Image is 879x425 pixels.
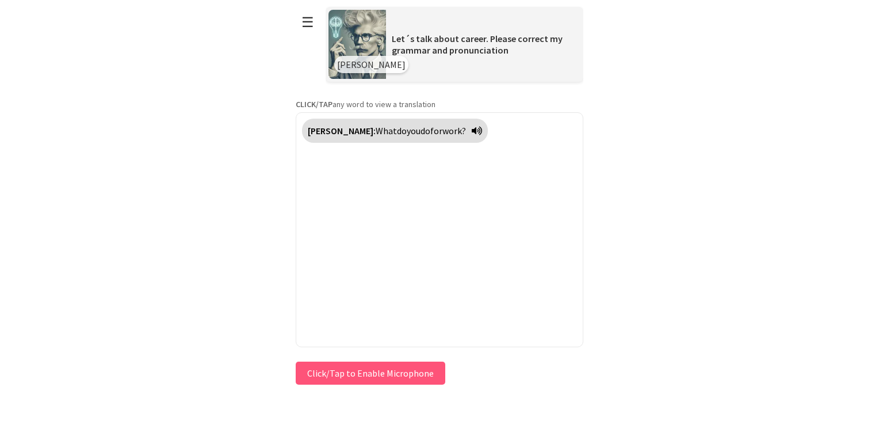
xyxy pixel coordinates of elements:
[376,125,397,136] span: What
[397,125,407,136] span: do
[421,125,430,136] span: do
[392,33,563,56] span: Let´s talk about career. Please correct my grammar and pronunciation
[296,7,320,37] button: ☰
[328,10,386,79] img: Scenario Image
[296,99,333,109] strong: CLICK/TAP
[430,125,442,136] span: for
[296,362,445,385] button: Click/Tap to Enable Microphone
[296,99,583,109] p: any word to view a translation
[407,125,421,136] span: you
[337,59,406,70] span: [PERSON_NAME]
[442,125,466,136] span: work?
[302,119,488,143] div: Click to translate
[308,125,376,136] strong: [PERSON_NAME]:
